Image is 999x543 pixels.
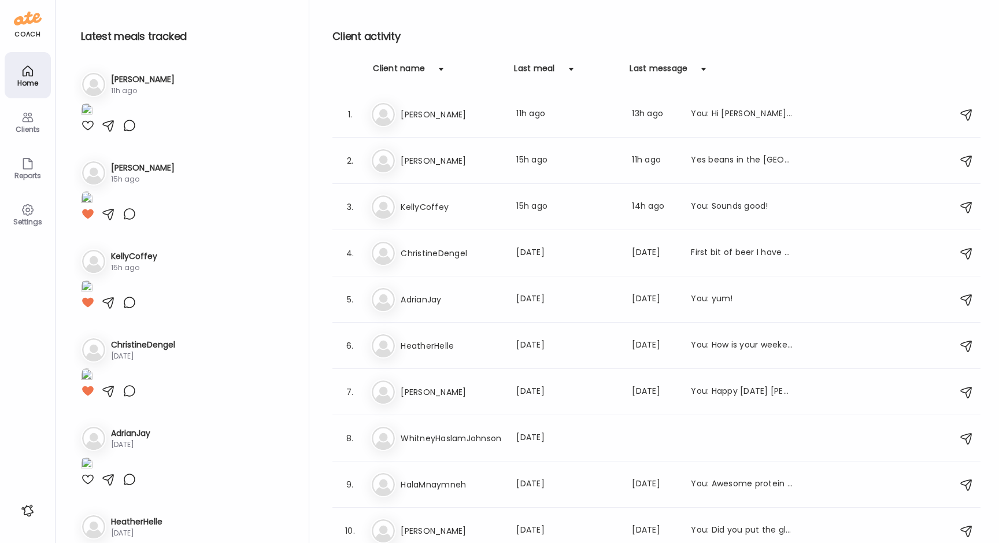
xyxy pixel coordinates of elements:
div: coach [14,29,40,39]
div: [DATE] [632,246,677,260]
img: bg-avatar-default.svg [82,427,105,450]
img: bg-avatar-default.svg [372,519,395,542]
div: [DATE] [632,524,677,538]
div: 1. [343,108,357,121]
div: 4. [343,246,357,260]
div: [DATE] [632,385,677,399]
div: You: Did you put the glucose monitor on? [691,524,793,538]
div: 6. [343,339,357,353]
h3: ChristineDengel [401,246,502,260]
div: [DATE] [111,351,175,361]
div: 15h ago [516,154,618,168]
img: ate [14,9,42,28]
h2: Client activity [332,28,980,45]
div: 11h ago [516,108,618,121]
img: images%2FvKBlXzq35hcVvM4ynsPSvBUNQlD3%2FjKPw0duwA6Q85v4FtaBx%2FLRRkXNbAT5LY6WKDNlk8_1080 [81,457,92,472]
div: Yes beans in the [GEOGRAPHIC_DATA] [691,154,793,168]
div: [DATE] [516,385,618,399]
div: 13h ago [632,108,677,121]
div: First bit of beer I have had in a very long time but the ginger was intriguing and actually was j... [691,246,793,260]
img: images%2FnIuc6jdPc0TSU2YLwgiPYRrdqFm1%2FTfrBygYKxe6HFTRNbQdz%2FxUHSeS7yl63JEHCLCdbd_1080 [81,368,92,384]
div: 11h ago [111,86,175,96]
div: [DATE] [516,246,618,260]
div: 11h ago [632,154,677,168]
div: [DATE] [111,528,162,538]
div: [DATE] [516,478,618,492]
img: images%2F3nese1ql2FRyUWZEIMaqTxcj5263%2F4VuoZwcZGv4pNsButn6R%2FaicTTbWzcOmDdXBXAore_1080 [81,191,92,207]
div: 15h ago [516,200,618,214]
img: bg-avatar-default.svg [372,427,395,450]
div: You: Happy [DATE] [PERSON_NAME]. I hope you had a great week! Do you have any weekend events or d... [691,385,793,399]
div: Settings [7,218,49,226]
div: [DATE] [632,293,677,306]
div: [DATE] [516,524,618,538]
h2: Latest meals tracked [81,28,290,45]
div: 15h ago [111,263,157,273]
div: [DATE] [632,478,677,492]
h3: [PERSON_NAME] [401,524,502,538]
h3: AdrianJay [401,293,502,306]
h3: [PERSON_NAME] [401,108,502,121]
div: You: Sounds good! [691,200,793,214]
div: Last message [630,62,687,81]
div: 3. [343,200,357,214]
h3: HeatherHelle [401,339,502,353]
h3: [PERSON_NAME] [111,162,175,174]
div: You: Hi [PERSON_NAME]! Your sleep scores look much improved! Canada is good for you! Hope you are... [691,108,793,121]
img: images%2FZ9FsUQaXJiSu2wrJMJP2bdS5VZ13%2FCBwvuusSK1UBUZsDdVUV%2Fka410oGm2L78pW4NfyFv_1080 [81,103,92,119]
img: bg-avatar-default.svg [82,161,105,184]
h3: HeatherHelle [111,516,162,528]
div: [DATE] [516,339,618,353]
div: 7. [343,385,357,399]
img: bg-avatar-default.svg [372,103,395,126]
img: bg-avatar-default.svg [82,73,105,96]
div: 8. [343,431,357,445]
div: 14h ago [632,200,677,214]
h3: AdrianJay [111,427,150,439]
img: bg-avatar-default.svg [82,338,105,361]
div: [DATE] [632,339,677,353]
img: bg-avatar-default.svg [372,149,395,172]
div: Reports [7,172,49,179]
div: You: How is your weekend going? [691,339,793,353]
img: bg-avatar-default.svg [82,250,105,273]
div: Home [7,79,49,87]
div: You: yum! [691,293,793,306]
div: Clients [7,125,49,133]
img: images%2FamhTIbco5mTOJTSQzT9sJL9WUN22%2FdwMGjXCsbUpPYphLP27z%2FI74nZsbBC8MqXCzAuzl5_1080 [81,280,92,295]
h3: [PERSON_NAME] [401,385,502,399]
h3: WhitneyHaslamJohnson [401,431,502,445]
div: 2. [343,154,357,168]
div: 10. [343,524,357,538]
div: [DATE] [516,431,618,445]
div: 9. [343,478,357,492]
img: bg-avatar-default.svg [372,195,395,219]
h3: HalaMnaymneh [401,478,502,492]
div: You: Awesome protein filled lunch! [691,478,793,492]
img: bg-avatar-default.svg [372,288,395,311]
img: bg-avatar-default.svg [372,334,395,357]
img: bg-avatar-default.svg [372,473,395,496]
h3: KellyCoffey [401,200,502,214]
h3: [PERSON_NAME] [401,154,502,168]
div: 15h ago [111,174,175,184]
img: bg-avatar-default.svg [372,242,395,265]
h3: [PERSON_NAME] [111,73,175,86]
div: Last meal [514,62,554,81]
div: [DATE] [111,439,150,450]
div: 5. [343,293,357,306]
h3: KellyCoffey [111,250,157,263]
div: [DATE] [516,293,618,306]
div: Client name [373,62,425,81]
h3: ChristineDengel [111,339,175,351]
img: bg-avatar-default.svg [82,515,105,538]
img: bg-avatar-default.svg [372,381,395,404]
